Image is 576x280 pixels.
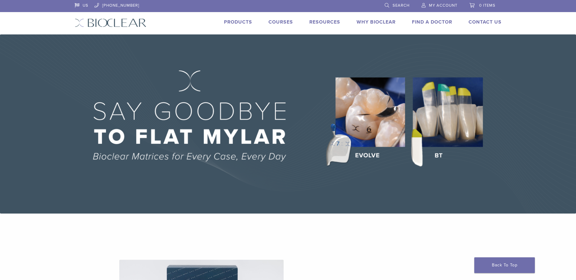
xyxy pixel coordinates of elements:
[393,3,410,8] span: Search
[268,19,293,25] a: Courses
[75,18,146,27] img: Bioclear
[357,19,396,25] a: Why Bioclear
[224,19,252,25] a: Products
[309,19,340,25] a: Resources
[429,3,457,8] span: My Account
[412,19,452,25] a: Find A Doctor
[479,3,495,8] span: 0 items
[469,19,502,25] a: Contact Us
[474,257,535,273] a: Back To Top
